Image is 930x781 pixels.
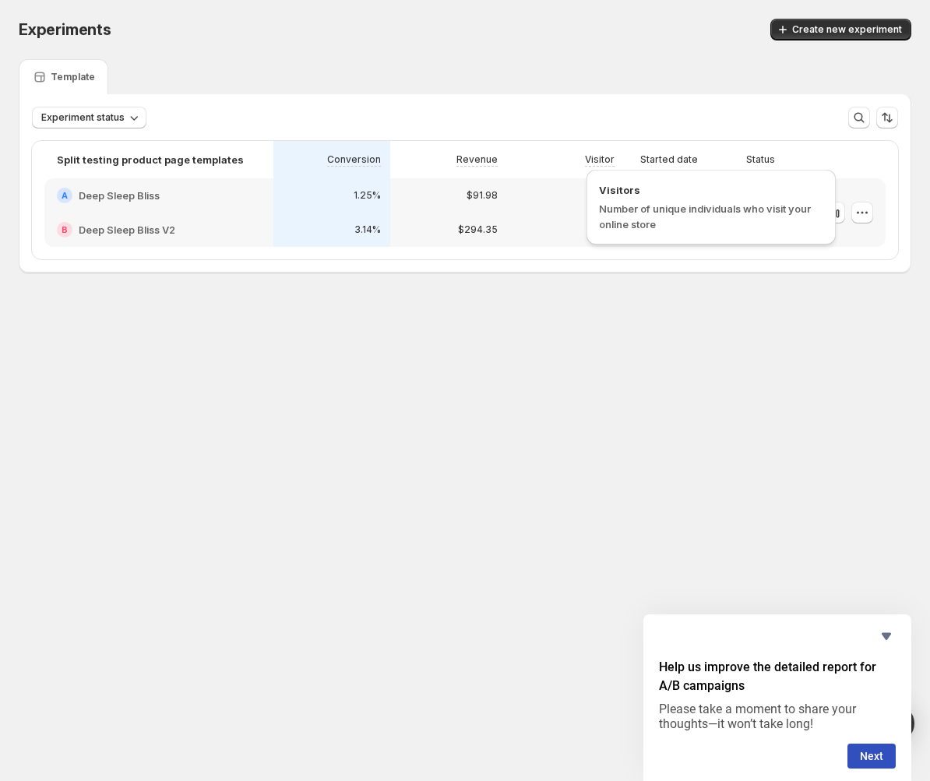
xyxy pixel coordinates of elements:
span: Number of unique individuals who visit your online store [599,202,811,230]
p: Revenue [456,153,498,166]
h2: B [62,225,68,234]
button: Sort the results [876,107,898,128]
p: 1.25% [354,189,381,202]
p: $91.98 [467,189,498,202]
h2: Deep Sleep Bliss [79,188,160,203]
div: Help us improve the detailed report for A/B campaigns [659,627,896,769]
span: Experiments [19,20,111,39]
span: Experiment status [41,111,125,124]
p: Split testing product page templates [57,152,244,167]
button: Create new experiment [770,19,911,40]
p: Status [746,153,775,166]
p: Visitor [585,153,615,166]
h2: Help us improve the detailed report for A/B campaigns [659,658,896,695]
p: $294.35 [458,223,498,236]
h2: Deep Sleep Bliss V2 [79,222,175,237]
span: Create new experiment [792,23,902,36]
p: 3.14% [354,223,381,236]
button: Hide survey [877,627,896,646]
p: Please take a moment to share your thoughts—it won’t take long! [659,702,896,731]
span: Visitors [599,182,823,198]
p: Template [51,71,95,83]
button: Next question [847,744,896,769]
button: Experiment status [32,107,146,128]
p: Started date [640,153,698,166]
h2: A [62,191,68,200]
p: Conversion [327,153,381,166]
